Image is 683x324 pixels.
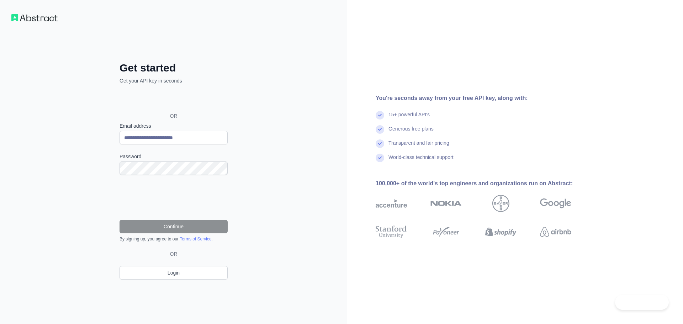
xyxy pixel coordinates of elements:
label: Email address [120,122,228,129]
div: By signing up, you agree to our . [120,236,228,242]
img: stanford university [376,224,407,240]
img: check mark [376,154,384,162]
div: 15+ powerful API's [388,111,430,125]
a: Login [120,266,228,280]
img: check mark [376,111,384,119]
label: Password [120,153,228,160]
div: World-class technical support [388,154,454,168]
iframe: Bouton "Se connecter avec Google" [116,92,230,108]
img: google [540,195,571,212]
img: accenture [376,195,407,212]
iframe: Toggle Customer Support [615,295,669,310]
div: Transparent and fair pricing [388,139,449,154]
img: shopify [485,224,517,240]
button: Continue [120,220,228,233]
iframe: reCAPTCHA [120,184,228,211]
p: Get your API key in seconds [120,77,228,84]
img: Workflow [11,14,58,21]
img: bayer [492,195,509,212]
img: nokia [430,195,462,212]
span: OR [164,112,183,119]
img: check mark [376,125,384,134]
div: 100,000+ of the world's top engineers and organizations run on Abstract: [376,179,594,188]
img: payoneer [430,224,462,240]
a: Terms of Service [180,237,211,241]
div: You're seconds away from your free API key, along with: [376,94,594,102]
img: airbnb [540,224,571,240]
h2: Get started [120,62,228,74]
div: Generous free plans [388,125,434,139]
img: check mark [376,139,384,148]
span: OR [167,250,180,257]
